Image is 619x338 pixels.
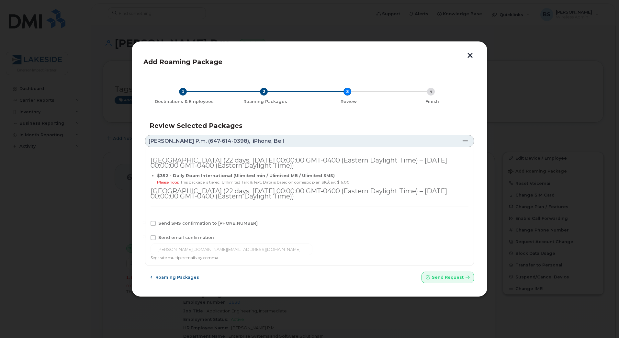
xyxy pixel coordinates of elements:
[145,147,474,266] div: [PERSON_NAME] P.m. (647-614-0398),iPhone, Bell
[158,235,214,240] span: Send email confirmation
[151,243,312,255] input: Type confirmation email
[427,88,435,96] div: 4
[155,274,199,280] span: Roaming packages
[180,180,220,185] span: This package is tiered:
[145,272,205,283] button: Roaming packages
[157,180,179,185] span: Please note:
[158,221,258,226] span: Send SMS confirmation to [PHONE_NUMBER]
[149,139,250,144] span: [PERSON_NAME] P.m. (647-614-0398),
[143,235,146,238] input: Send email confirmation
[222,180,350,185] span: Unlimited Talk & Text, Data is based on domestic plan $16/day: $16.00
[151,255,468,260] div: Separate multiple emails by comma
[226,99,304,104] div: Roaming Packages
[260,88,268,96] div: 2
[157,173,335,178] b: $352 - Daily Roam International (Ulimited min / Ulimited MB / Ulimited SMS)
[150,122,469,129] h3: Review Selected Packages
[143,58,222,66] span: Add Roaming Package
[148,99,221,104] div: Destinations & Employees
[143,221,146,224] input: Send SMS confirmation to [PHONE_NUMBER]
[145,135,474,147] a: [PERSON_NAME] P.m. (647-614-0398),iPhone, Bell
[253,139,284,144] span: iPhone, Bell
[151,189,468,199] div: [GEOGRAPHIC_DATA] (22 days, [DATE] 00:00:00 GMT-0400 (Eastern Daylight Time) – [DATE] 00:00:00 GM...
[179,88,187,96] div: 1
[432,274,464,280] span: Send request
[393,99,471,104] div: Finish
[151,158,468,168] div: [GEOGRAPHIC_DATA] (22 days, [DATE] 00:00:00 GMT-0400 (Eastern Daylight Time) – [DATE] 00:00:00 GM...
[422,272,474,283] button: Send request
